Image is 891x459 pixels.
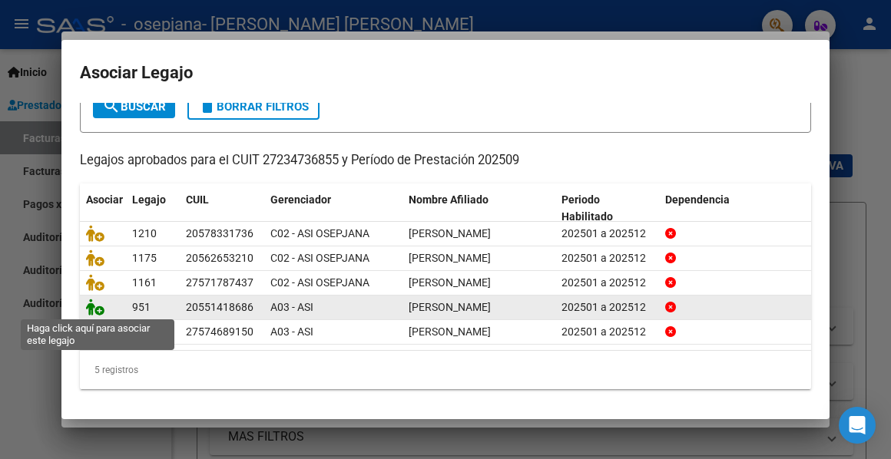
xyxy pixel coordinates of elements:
[561,323,653,341] div: 202501 a 202512
[132,227,157,239] span: 1210
[132,276,157,289] span: 1161
[409,252,491,264] span: COZZARIN ELIAN TAHIEL
[409,193,489,206] span: Nombre Afiliado
[132,193,166,206] span: Legajo
[132,325,157,338] span: 1119
[93,95,175,118] button: Buscar
[555,183,659,234] datatable-header-cell: Periodo Habilitado
[270,301,313,313] span: A03 - ASI
[839,407,876,444] div: Open Intercom Messenger
[186,225,253,243] div: 20578331736
[186,299,253,316] div: 20551418686
[409,276,491,289] span: PEDROTTI DONATELLA MARIA
[409,227,491,239] span: AGUILERA ANGEL RAFAEL
[561,249,653,267] div: 202501 a 202512
[198,97,217,115] mat-icon: delete
[80,351,811,389] div: 5 registros
[402,183,555,234] datatable-header-cell: Nombre Afiliado
[80,151,811,170] p: Legajos aprobados para el CUIT 27234736855 y Período de Prestación 202509
[270,325,313,338] span: A03 - ASI
[186,274,253,292] div: 27571787437
[80,183,126,234] datatable-header-cell: Asociar
[270,227,369,239] span: C02 - ASI OSEPJANA
[561,299,653,316] div: 202501 a 202512
[80,58,811,88] h2: Asociar Legajo
[561,193,613,223] span: Periodo Habilitado
[264,183,402,234] datatable-header-cell: Gerenciador
[270,193,331,206] span: Gerenciador
[198,100,309,114] span: Borrar Filtros
[187,94,320,120] button: Borrar Filtros
[665,193,730,206] span: Dependencia
[561,274,653,292] div: 202501 a 202512
[180,183,264,234] datatable-header-cell: CUIL
[86,193,123,206] span: Asociar
[186,249,253,267] div: 20562653210
[186,323,253,341] div: 27574689150
[186,193,209,206] span: CUIL
[270,276,369,289] span: C02 - ASI OSEPJANA
[270,252,369,264] span: C02 - ASI OSEPJANA
[126,183,180,234] datatable-header-cell: Legajo
[409,325,491,338] span: SANTILLAN ISABELLA
[561,225,653,243] div: 202501 a 202512
[659,183,812,234] datatable-header-cell: Dependencia
[132,252,157,264] span: 1175
[102,100,166,114] span: Buscar
[102,97,121,115] mat-icon: search
[132,301,151,313] span: 951
[409,301,491,313] span: AVILANO BENICIO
